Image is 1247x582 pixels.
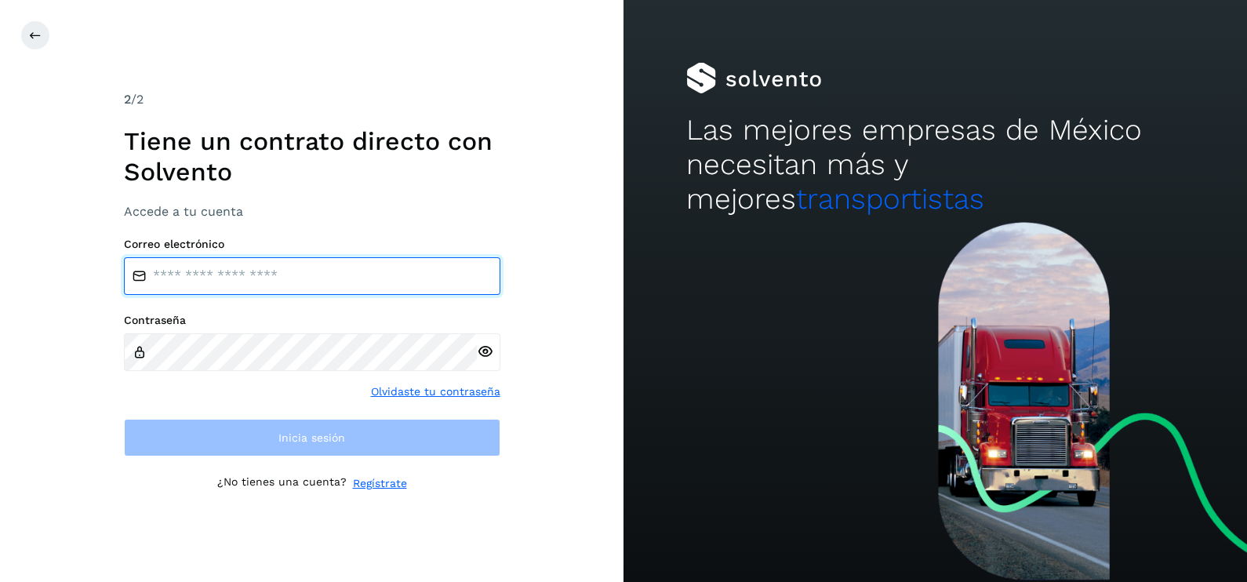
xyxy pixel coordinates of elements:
[796,182,984,216] span: transportistas
[278,432,345,443] span: Inicia sesión
[217,475,347,492] p: ¿No tienes una cuenta?
[124,92,131,107] span: 2
[124,90,500,109] div: /2
[124,314,500,327] label: Contraseña
[124,419,500,457] button: Inicia sesión
[124,126,500,187] h1: Tiene un contrato directo con Solvento
[124,204,500,219] h3: Accede a tu cuenta
[686,113,1185,217] h2: Las mejores empresas de México necesitan más y mejores
[353,475,407,492] a: Regístrate
[371,384,500,400] a: Olvidaste tu contraseña
[124,238,500,251] label: Correo electrónico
